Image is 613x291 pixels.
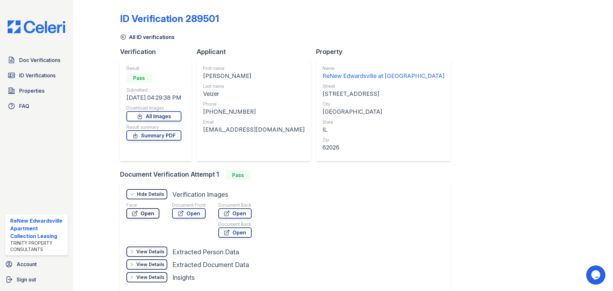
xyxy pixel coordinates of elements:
[17,260,37,268] span: Account
[197,47,316,56] div: Applicant
[126,65,181,72] div: Result
[203,119,305,125] div: Email
[126,87,181,93] div: Submitted
[203,83,305,89] div: Last name
[126,105,181,111] div: Download Images
[203,125,305,134] div: [EMAIL_ADDRESS][DOMAIN_NAME]
[126,111,181,121] a: All Images
[172,208,206,218] a: Open
[136,274,164,280] div: View Details
[126,130,181,141] a: Summary PDF
[3,258,70,271] a: Account
[17,276,36,283] span: Sign out
[172,202,206,208] div: Document Front
[322,72,444,80] div: ReNew Edwardsville at [GEOGRAPHIC_DATA]
[172,273,195,282] div: Insights
[203,101,305,107] div: Phone
[5,84,68,97] a: Properties
[5,69,68,82] a: ID Verifications
[218,227,252,238] a: Open
[218,221,252,227] div: Document Back
[126,208,159,218] a: Open
[322,101,444,107] div: City
[322,137,444,143] div: Zip
[218,208,252,218] a: Open
[10,240,65,253] div: Trinity Property Consultants
[172,248,239,257] div: Extracted Person Data
[126,73,152,83] div: Pass
[5,54,68,66] a: Doc Verifications
[322,65,444,80] a: Name ReNew Edwardsville at [GEOGRAPHIC_DATA]
[137,191,164,197] div: Hide Details
[126,93,181,102] div: [DATE] 04:29:38 PM
[203,89,305,98] div: Veizer
[322,125,444,134] div: IL
[322,83,444,89] div: Street
[3,20,70,33] img: CE_Logo_Blue-a8612792a0a2168367f1c8372b55b34899dd931a85d93a1a3d3e32e68fde9ad4.png
[322,65,444,72] div: Name
[3,273,70,286] a: Sign out
[322,89,444,98] div: [STREET_ADDRESS]
[322,119,444,125] div: State
[586,265,607,285] iframe: chat widget
[322,143,444,152] div: 62026
[172,190,228,199] div: Verification Images
[136,261,164,268] div: View Details
[218,202,252,208] div: Document Back
[19,102,29,110] span: FAQ
[322,107,444,116] div: [GEOGRAPHIC_DATA]
[19,72,56,79] span: ID Verifications
[172,260,249,269] div: Extracted Document Data
[10,217,65,240] div: ReNew Edwardsville Apartment Collection Leasing
[126,124,181,130] div: Result summary
[120,47,197,56] div: Verification
[120,33,175,41] a: All ID verifications
[19,87,44,95] span: Properties
[19,56,60,64] span: Doc Verifications
[120,170,456,180] div: Document Verification Attempt 1
[225,170,251,180] div: Pass
[203,107,305,116] div: [PHONE_NUMBER]
[126,202,159,208] div: Face
[316,47,456,56] div: Property
[203,65,305,72] div: First name
[120,13,219,24] div: ID Verification 289501
[203,72,305,80] div: [PERSON_NAME]
[5,100,68,112] a: FAQ
[136,249,164,255] div: View Details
